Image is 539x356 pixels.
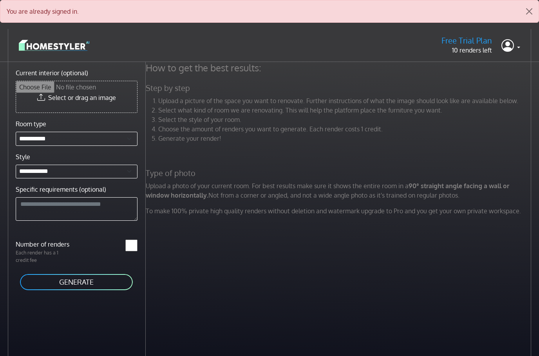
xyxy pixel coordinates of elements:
[11,240,76,249] label: Number of renders
[16,185,106,194] label: Specific requirements (optional)
[16,119,46,129] label: Room type
[158,115,533,124] li: Select the style of your room.
[11,249,76,264] p: Each render has a 1 credit fee
[141,83,538,93] h5: Step by step
[141,206,538,216] p: To make 100% private high quality renders without deletion and watermark upgrade to Pro and you g...
[141,181,538,200] p: Upload a photo of your current room. For best results make sure it shows the entire room in a Not...
[141,168,538,178] h5: Type of photo
[16,68,88,78] label: Current interior (optional)
[520,0,539,22] button: Close
[441,36,492,45] h5: Free Trial Plan
[16,152,30,162] label: Style
[19,273,134,291] button: GENERATE
[19,38,89,52] img: logo-3de290ba35641baa71223ecac5eacb59cb85b4c7fdf211dc9aaecaaee71ea2f8.svg
[141,62,538,74] h4: How to get the best results:
[146,182,509,199] strong: 90° straight angle facing a wall or window horizontally.
[158,124,533,134] li: Choose the amount of renders you want to generate. Each render costs 1 credit.
[441,45,492,55] p: 10 renders left
[158,134,533,143] li: Generate your render!
[158,96,533,105] li: Upload a picture of the space you want to renovate. Further instructions of what the image should...
[158,105,533,115] li: Select what kind of room we are renovating. This will help the platform place the furniture you w...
